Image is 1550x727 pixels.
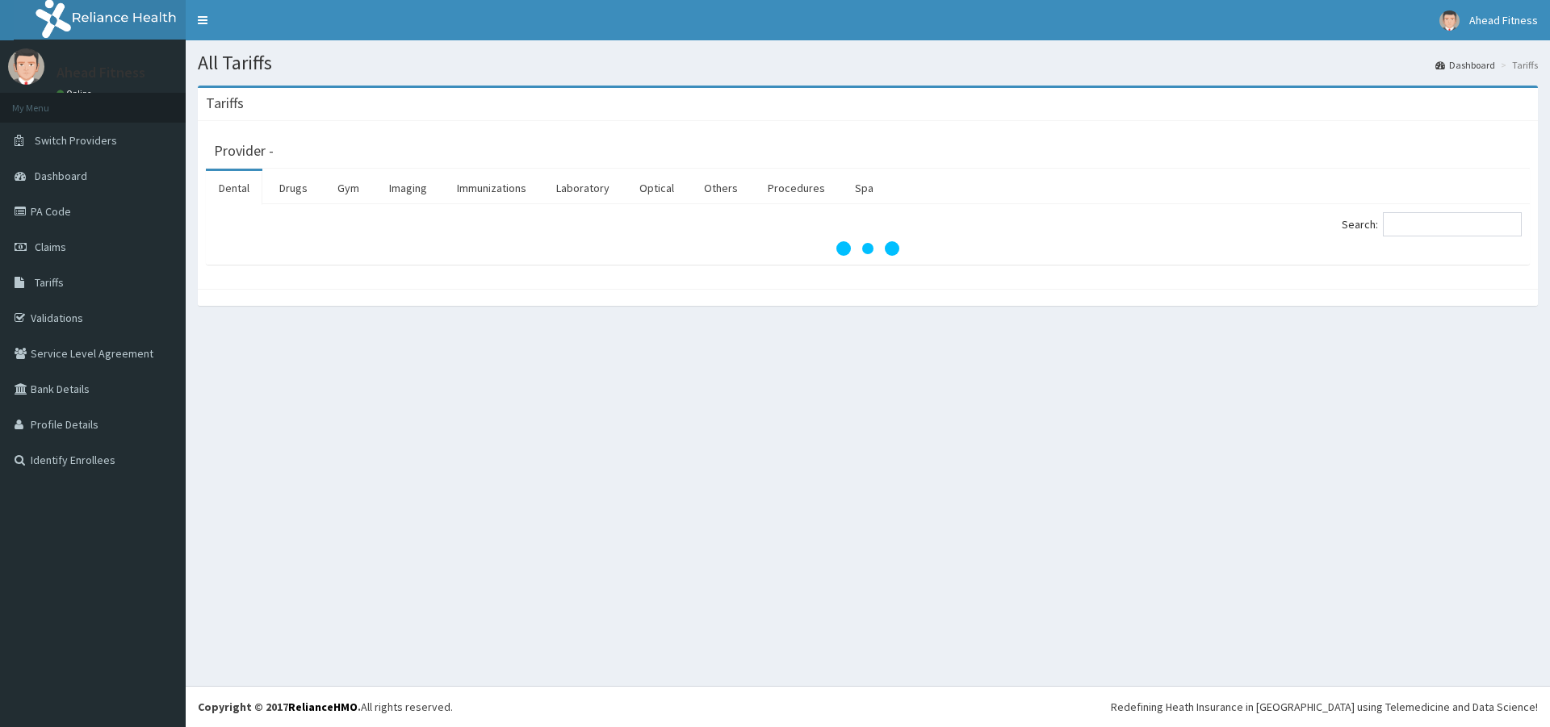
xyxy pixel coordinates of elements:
[444,171,539,205] a: Immunizations
[288,700,358,714] a: RelianceHMO
[1435,58,1495,72] a: Dashboard
[214,144,274,158] h3: Provider -
[198,52,1538,73] h1: All Tariffs
[186,686,1550,727] footer: All rights reserved.
[266,171,320,205] a: Drugs
[1469,13,1538,27] span: Ahead Fitness
[376,171,440,205] a: Imaging
[57,65,145,80] p: Ahead Fitness
[57,88,95,99] a: Online
[206,96,244,111] h3: Tariffs
[1439,10,1460,31] img: User Image
[755,171,838,205] a: Procedures
[35,275,64,290] span: Tariffs
[198,700,361,714] strong: Copyright © 2017 .
[1342,212,1522,236] label: Search:
[35,133,117,148] span: Switch Providers
[8,48,44,85] img: User Image
[206,171,262,205] a: Dental
[836,216,900,281] svg: audio-loading
[543,171,622,205] a: Laboratory
[1383,212,1522,236] input: Search:
[842,171,886,205] a: Spa
[1497,58,1538,72] li: Tariffs
[35,240,66,254] span: Claims
[626,171,687,205] a: Optical
[691,171,751,205] a: Others
[35,169,87,183] span: Dashboard
[1111,699,1538,715] div: Redefining Heath Insurance in [GEOGRAPHIC_DATA] using Telemedicine and Data Science!
[325,171,372,205] a: Gym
